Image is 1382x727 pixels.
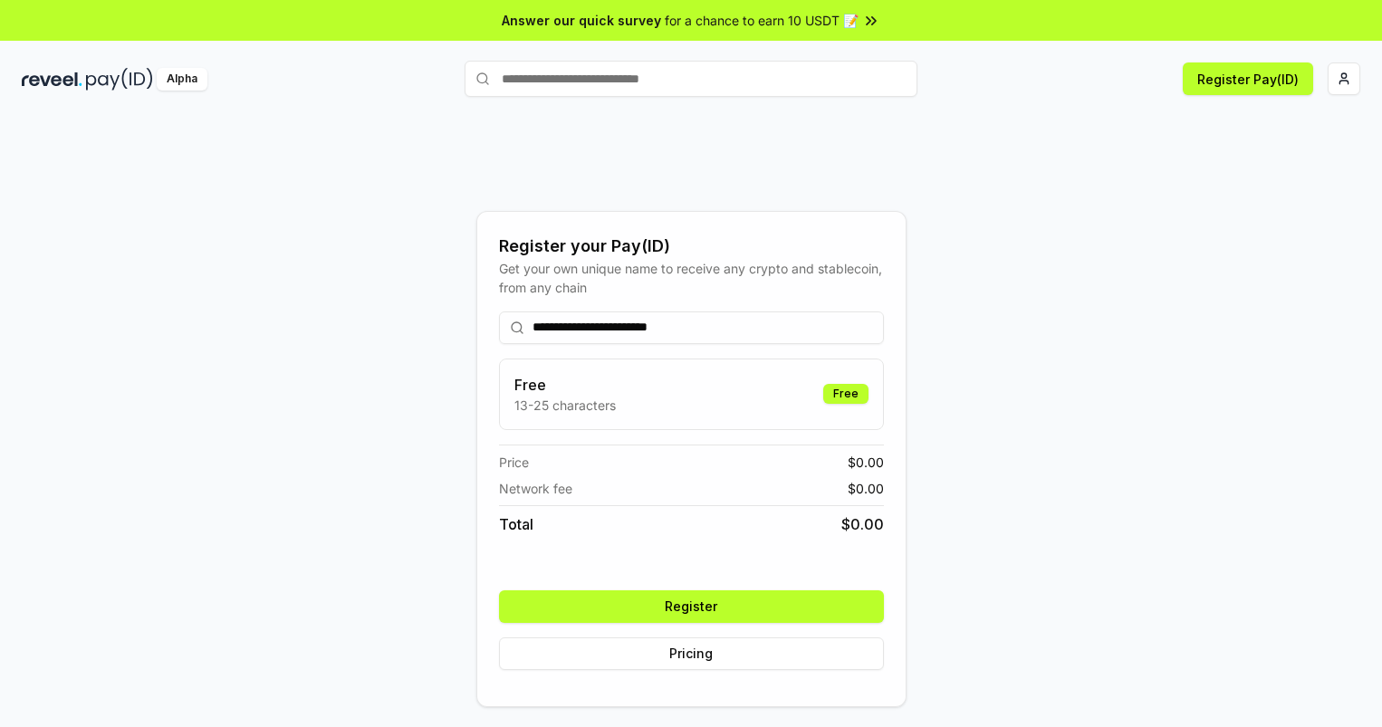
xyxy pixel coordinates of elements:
[499,637,884,670] button: Pricing
[1183,62,1313,95] button: Register Pay(ID)
[86,68,153,91] img: pay_id
[848,479,884,498] span: $ 0.00
[665,11,859,30] span: for a chance to earn 10 USDT 📝
[22,68,82,91] img: reveel_dark
[502,11,661,30] span: Answer our quick survey
[499,479,572,498] span: Network fee
[157,68,207,91] div: Alpha
[499,453,529,472] span: Price
[514,396,616,415] p: 13-25 characters
[499,259,884,297] div: Get your own unique name to receive any crypto and stablecoin, from any chain
[499,513,533,535] span: Total
[499,590,884,623] button: Register
[841,513,884,535] span: $ 0.00
[848,453,884,472] span: $ 0.00
[823,384,869,404] div: Free
[499,234,884,259] div: Register your Pay(ID)
[514,374,616,396] h3: Free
